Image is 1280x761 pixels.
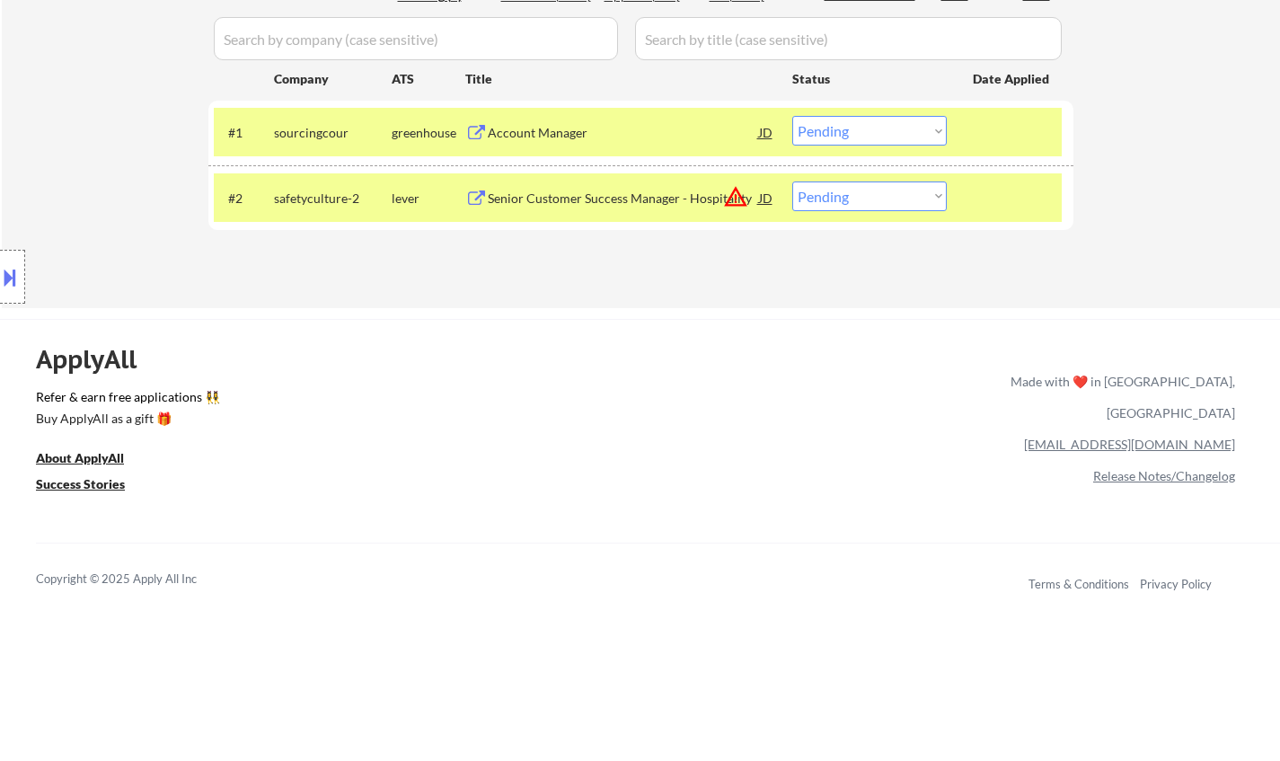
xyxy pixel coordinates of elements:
div: Status [792,62,947,94]
input: Search by title (case sensitive) [635,17,1062,60]
a: Refer & earn free applications 👯‍♀️ [36,391,635,410]
a: About ApplyAll [36,449,149,472]
input: Search by company (case sensitive) [214,17,618,60]
u: About ApplyAll [36,450,124,465]
div: lever [392,190,465,208]
div: Senior Customer Success Manager - Hospitality [488,190,759,208]
div: Title [465,70,775,88]
div: ATS [392,70,465,88]
div: Date Applied [973,70,1052,88]
div: safetyculture-2 [274,190,392,208]
a: Privacy Policy [1140,577,1212,591]
button: warning_amber [723,184,748,209]
div: sourcingcour [274,124,392,142]
div: Company [274,70,392,88]
div: Copyright © 2025 Apply All Inc [36,571,243,588]
a: Terms & Conditions [1028,577,1129,591]
a: Release Notes/Changelog [1093,468,1235,483]
div: JD [757,116,775,148]
a: Success Stories [36,475,149,498]
u: Success Stories [36,476,125,491]
div: JD [757,181,775,214]
div: Made with ❤️ in [GEOGRAPHIC_DATA], [GEOGRAPHIC_DATA] [1003,366,1235,429]
div: greenhouse [392,124,465,142]
a: [EMAIL_ADDRESS][DOMAIN_NAME] [1024,437,1235,452]
div: Account Manager [488,124,759,142]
